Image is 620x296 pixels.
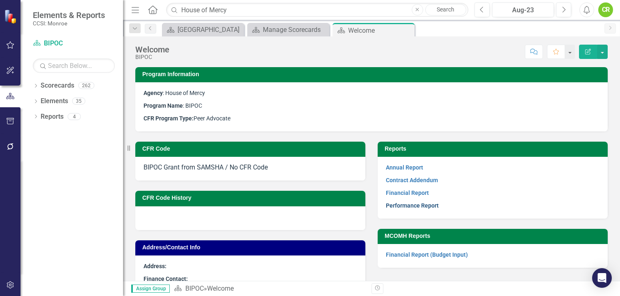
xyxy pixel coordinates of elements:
[142,195,361,201] h3: CFR Code History
[385,146,604,152] h3: Reports
[33,10,105,20] span: Elements & Reports
[178,25,242,35] div: [GEOGRAPHIC_DATA]
[72,98,85,105] div: 35
[425,4,466,16] a: Search
[33,20,105,27] small: CCSI: Monroe
[68,113,81,120] div: 4
[385,233,604,239] h3: MCOMH Reports
[263,25,327,35] div: Manage Scorecards
[144,90,163,96] strong: Agency
[135,45,169,54] div: Welcome
[4,9,18,24] img: ClearPoint Strategy
[194,115,230,122] span: Peer Advocate
[174,284,365,294] div: »
[249,25,327,35] a: Manage Scorecards
[142,146,361,152] h3: CFR Code
[495,5,551,15] div: Aug-23
[144,163,268,171] span: BIPOC Grant from SAMSHA / No CFR Code
[166,3,468,17] input: Search ClearPoint...
[144,90,205,96] span: : House of Mercy
[598,2,613,17] button: CR
[348,25,413,36] div: Welcome
[386,190,429,196] a: Financial Report
[144,102,183,109] strong: Program Name
[144,115,194,122] strong: CFR Program Type:
[144,102,202,109] span: : BIPOC
[33,59,115,73] input: Search Below...
[41,81,74,90] a: Scorecards
[207,285,234,292] div: Welcome
[386,177,438,183] a: Contract Addendum
[144,276,188,282] strong: Finance Contact:
[142,71,604,77] h3: Program Information
[131,285,170,293] span: Assign Group
[144,263,166,269] strong: Address:
[33,39,115,48] a: BIPOC
[78,82,94,89] div: 262
[135,54,169,60] div: BIPOC
[41,97,68,106] a: Elements
[386,202,439,209] a: Performance Report
[386,164,423,171] a: Annual Report
[164,25,242,35] a: [GEOGRAPHIC_DATA]
[142,244,361,251] h3: Address/Contact Info
[492,2,554,17] button: Aug-23
[386,251,468,258] a: Financial Report (Budget Input)
[41,112,64,122] a: Reports
[592,268,612,288] div: Open Intercom Messenger
[185,285,204,292] a: BIPOC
